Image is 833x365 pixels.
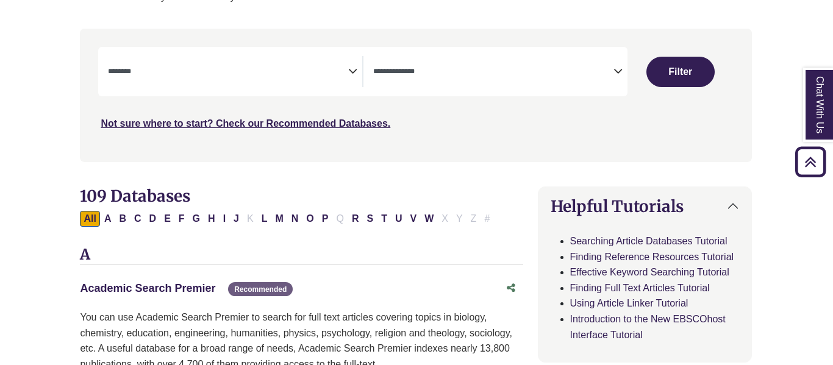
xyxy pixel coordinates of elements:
[271,211,287,227] button: Filter Results M
[108,68,348,77] textarea: Search
[406,211,420,227] button: Filter Results V
[175,211,188,227] button: Filter Results F
[146,211,160,227] button: Filter Results D
[189,211,204,227] button: Filter Results G
[570,298,688,308] a: Using Article Linker Tutorial
[220,211,229,227] button: Filter Results I
[646,57,715,87] button: Submit for Search Results
[302,211,317,227] button: Filter Results O
[318,211,332,227] button: Filter Results P
[101,211,115,227] button: Filter Results A
[570,267,729,277] a: Effective Keyword Searching Tutorial
[570,314,726,340] a: Introduction to the New EBSCOhost Interface Tutorial
[538,187,751,225] button: Helpful Tutorials
[80,282,215,294] a: Academic Search Premier
[348,211,363,227] button: Filter Results R
[258,211,271,227] button: Filter Results L
[421,211,437,227] button: Filter Results W
[363,211,377,227] button: Filter Results S
[791,154,830,170] a: Back to Top
[115,211,130,227] button: Filter Results B
[570,283,710,293] a: Finding Full Text Articles Tutorial
[80,246,523,264] h3: A
[377,211,391,227] button: Filter Results T
[80,211,99,227] button: All
[130,211,145,227] button: Filter Results C
[80,29,751,161] nav: Search filters
[204,211,219,227] button: Filter Results H
[230,211,243,227] button: Filter Results J
[80,213,495,223] div: Alpha-list to filter by first letter of database name
[499,277,523,300] button: Share this database
[373,68,613,77] textarea: Search
[288,211,302,227] button: Filter Results N
[570,252,734,262] a: Finding Reference Resources Tutorial
[391,211,406,227] button: Filter Results U
[228,282,293,296] span: Recommended
[570,236,728,246] a: Searching Article Databases Tutorial
[160,211,174,227] button: Filter Results E
[101,118,390,129] a: Not sure where to start? Check our Recommended Databases.
[80,186,190,206] span: 109 Databases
